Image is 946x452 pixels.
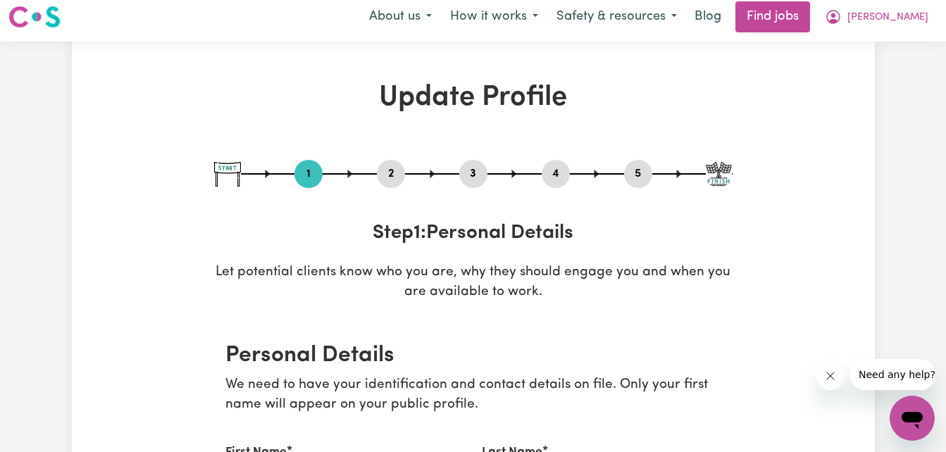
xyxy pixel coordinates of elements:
[816,362,845,390] iframe: Close message
[214,222,733,246] h3: Step 1 : Personal Details
[542,165,570,183] button: Go to step 4
[8,4,61,30] img: Careseekers logo
[377,165,405,183] button: Go to step 2
[847,10,928,25] span: [PERSON_NAME]
[459,165,487,183] button: Go to step 3
[294,165,323,183] button: Go to step 1
[214,263,733,303] p: Let potential clients know who you are, why they should engage you and when you are available to ...
[8,1,61,33] a: Careseekers logo
[890,396,935,441] iframe: Button to launch messaging window
[735,1,810,32] a: Find jobs
[686,1,730,32] a: Blog
[225,375,721,416] p: We need to have your identification and contact details on file. Only your first name will appear...
[8,10,85,21] span: Need any help?
[225,342,721,369] h2: Personal Details
[441,2,547,32] button: How it works
[214,81,733,115] h1: Update Profile
[624,165,652,183] button: Go to step 5
[850,359,935,390] iframe: Message from company
[360,2,441,32] button: About us
[547,2,686,32] button: Safety & resources
[816,2,938,32] button: My Account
